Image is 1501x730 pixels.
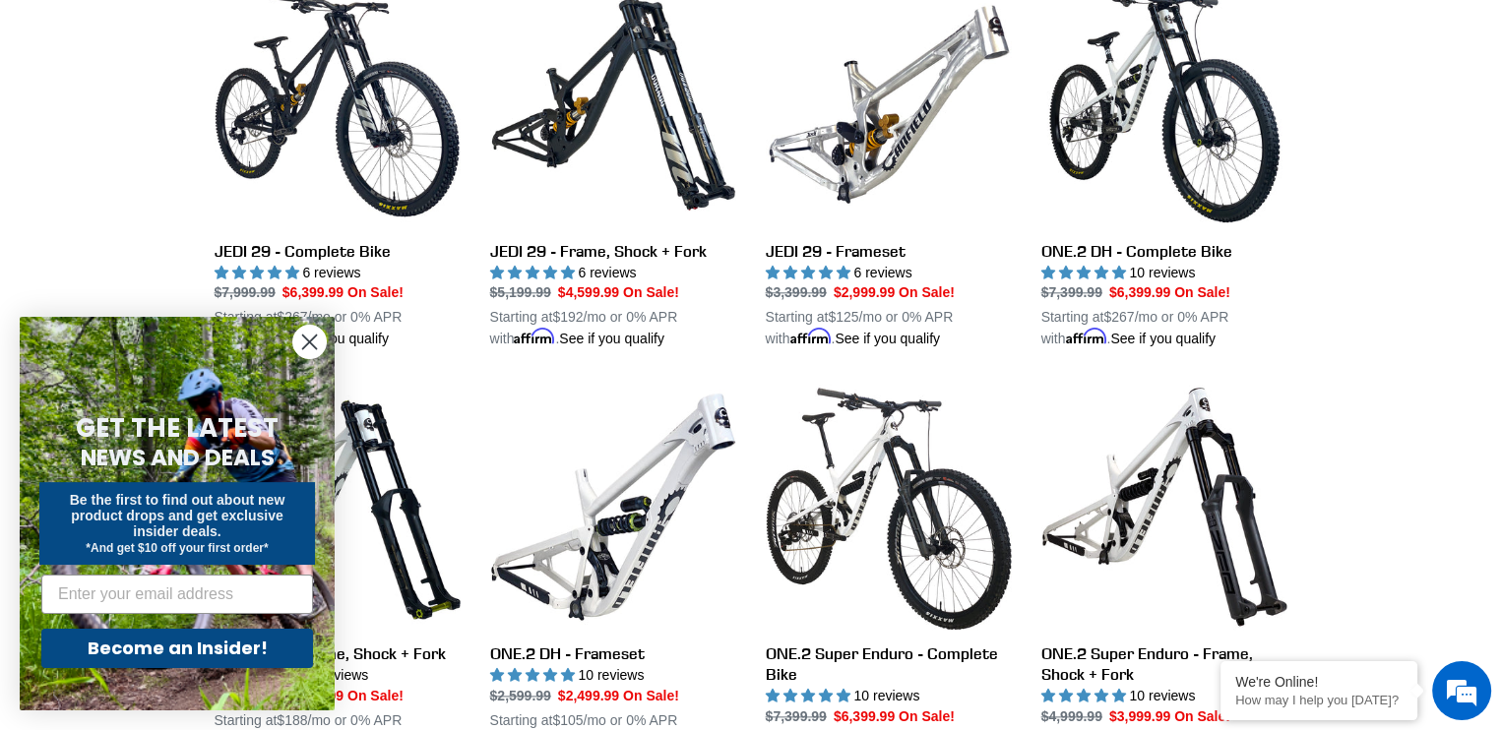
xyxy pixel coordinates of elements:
[1235,674,1403,690] div: We're Online!
[41,575,313,614] input: Enter your email address
[81,442,275,473] span: NEWS AND DEALS
[1235,693,1403,707] p: How may I help you today?
[292,325,327,359] button: Close dialog
[70,492,285,539] span: Be the first to find out about new product drops and get exclusive insider deals.
[76,410,279,446] span: GET THE LATEST
[86,541,268,555] span: *And get $10 off your first order*
[41,629,313,668] button: Become an Insider!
